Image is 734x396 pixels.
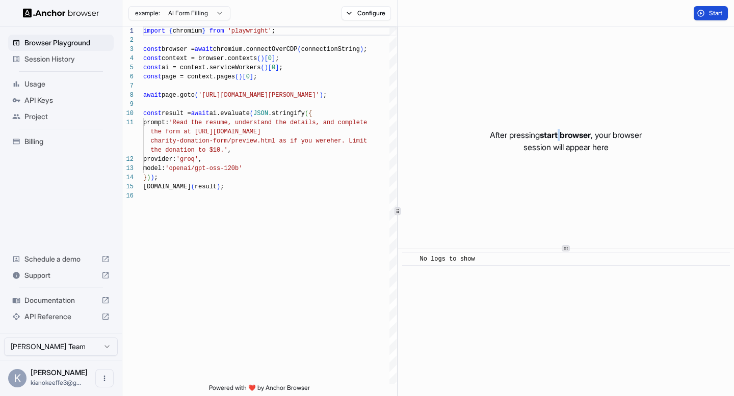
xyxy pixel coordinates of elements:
[122,54,134,63] div: 4
[8,76,114,92] div: Usage
[272,27,275,35] span: ;
[407,254,412,264] span: ​
[8,267,114,284] div: Support
[24,95,110,105] span: API Keys
[195,92,198,99] span: (
[165,165,242,172] span: 'openai/gpt-oss-120b'
[191,183,195,190] span: (
[122,26,134,36] div: 1
[122,63,134,72] div: 5
[24,254,97,264] span: Schedule a demo
[122,191,134,201] div: 16
[143,119,169,126] span: prompt:
[150,147,227,154] span: the donation to $10.'
[162,73,235,80] span: page = context.pages
[272,64,275,71] span: 0
[540,130,591,140] span: start browser
[272,55,275,62] span: ]
[195,46,213,53] span: await
[143,110,162,117] span: const
[143,183,191,190] span: [DOMAIN_NAME]
[122,182,134,191] div: 15
[330,137,367,145] span: her. Limit
[268,110,305,117] span: .stringify
[122,164,134,173] div: 13
[95,369,114,387] button: Open menu
[268,64,272,71] span: [
[268,55,272,62] span: 0
[24,79,110,89] span: Usage
[143,156,176,163] span: provider:
[24,38,110,48] span: Browser Playground
[122,173,134,182] div: 14
[265,64,268,71] span: )
[8,108,114,125] div: Project
[162,64,260,71] span: ai = context.serviceWorkers
[143,64,162,71] span: const
[24,295,97,305] span: Documentation
[217,183,220,190] span: )
[122,91,134,100] div: 8
[308,110,312,117] span: {
[8,292,114,308] div: Documentation
[150,137,330,145] span: charity-donation-form/preview.html as if you were
[8,251,114,267] div: Schedule a demo
[198,92,320,99] span: '[URL][DOMAIN_NAME][PERSON_NAME]'
[143,165,165,172] span: model:
[31,368,88,377] span: Kian O'Keeffe
[301,46,360,53] span: connectionString
[135,9,160,17] span: example:
[143,55,162,62] span: const
[8,92,114,108] div: API Keys
[162,55,257,62] span: context = browser.contexts
[228,27,272,35] span: 'playwright'
[143,27,165,35] span: import
[260,55,264,62] span: )
[360,46,363,53] span: )
[242,73,246,80] span: [
[297,46,301,53] span: (
[8,133,114,150] div: Billing
[352,119,367,126] span: lete
[8,35,114,51] div: Browser Playground
[420,256,475,263] span: No logs to show
[122,72,134,81] div: 6
[709,9,723,17] span: Start
[250,110,253,117] span: (
[490,129,642,153] p: After pressing , your browser session will appear here
[122,109,134,118] div: 10
[363,46,367,53] span: ;
[122,81,134,91] div: 7
[122,100,134,109] div: 9
[147,174,150,181] span: )
[162,92,195,99] span: page.goto
[209,384,310,396] span: Powered with ❤️ by Anchor Browser
[8,308,114,325] div: API Reference
[209,110,250,117] span: ai.evaluate
[176,156,198,163] span: 'groq'
[323,92,327,99] span: ;
[195,183,217,190] span: result
[257,55,260,62] span: (
[260,64,264,71] span: (
[24,54,110,64] span: Session History
[253,110,268,117] span: JSON
[246,73,250,80] span: 0
[8,369,27,387] div: K
[169,27,172,35] span: {
[143,46,162,53] span: const
[220,183,224,190] span: ;
[122,118,134,127] div: 11
[275,55,279,62] span: ;
[279,64,282,71] span: ;
[342,6,391,20] button: Configure
[275,64,279,71] span: ]
[143,73,162,80] span: const
[169,119,352,126] span: 'Read the resume, understand the details, and comp
[228,147,231,154] span: ,
[122,155,134,164] div: 12
[150,128,260,135] span: the form at [URL][DOMAIN_NAME]
[23,8,99,18] img: Anchor Logo
[191,110,209,117] span: await
[209,27,224,35] span: from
